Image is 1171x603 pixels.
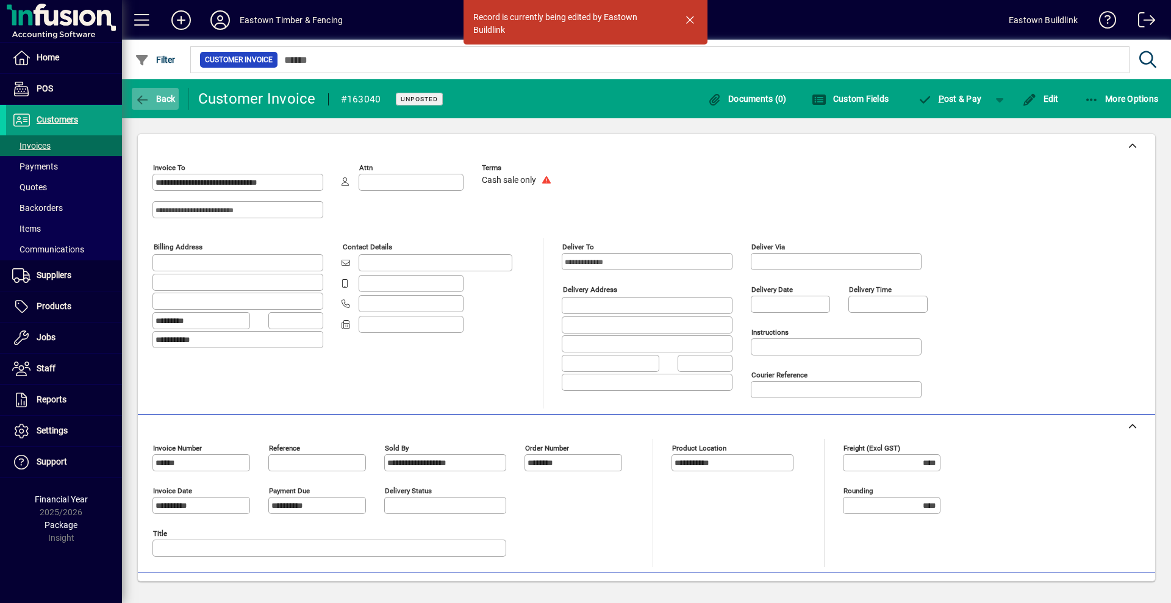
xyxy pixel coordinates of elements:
[198,89,316,109] div: Customer Invoice
[37,52,59,62] span: Home
[12,162,58,171] span: Payments
[132,49,179,71] button: Filter
[6,218,122,239] a: Items
[1009,10,1078,30] div: Eastown Buildlink
[240,10,343,30] div: Eastown Timber & Fencing
[6,239,122,260] a: Communications
[849,285,892,294] mat-label: Delivery time
[122,88,189,110] app-page-header-button: Back
[1084,94,1159,104] span: More Options
[135,55,176,65] span: Filter
[37,115,78,124] span: Customers
[37,363,56,373] span: Staff
[153,529,167,538] mat-label: Title
[482,176,536,185] span: Cash sale only
[6,385,122,415] a: Reports
[6,260,122,291] a: Suppliers
[12,224,41,234] span: Items
[12,244,84,254] span: Communications
[751,243,785,251] mat-label: Deliver via
[6,354,122,384] a: Staff
[6,416,122,446] a: Settings
[812,94,889,104] span: Custom Fields
[12,182,47,192] span: Quotes
[751,371,808,379] mat-label: Courier Reference
[153,487,192,495] mat-label: Invoice date
[6,177,122,198] a: Quotes
[6,43,122,73] a: Home
[135,94,176,104] span: Back
[809,88,892,110] button: Custom Fields
[911,88,987,110] button: Post & Pay
[6,74,122,104] a: POS
[401,95,438,103] span: Unposted
[6,156,122,177] a: Payments
[6,198,122,218] a: Backorders
[37,394,66,404] span: Reports
[12,203,63,213] span: Backorders
[843,444,900,452] mat-label: Freight (excl GST)
[341,90,381,109] div: #163040
[269,444,300,452] mat-label: Reference
[37,457,67,466] span: Support
[843,487,873,495] mat-label: Rounding
[704,88,790,110] button: Documents (0)
[37,270,71,280] span: Suppliers
[1081,88,1162,110] button: More Options
[1022,94,1059,104] span: Edit
[707,94,787,104] span: Documents (0)
[1019,88,1062,110] button: Edit
[359,163,373,172] mat-label: Attn
[269,487,310,495] mat-label: Payment due
[385,444,409,452] mat-label: Sold by
[1129,2,1156,42] a: Logout
[37,84,53,93] span: POS
[6,135,122,156] a: Invoices
[37,301,71,311] span: Products
[6,447,122,477] a: Support
[153,163,185,172] mat-label: Invoice To
[37,332,56,342] span: Jobs
[6,291,122,322] a: Products
[37,426,68,435] span: Settings
[525,444,569,452] mat-label: Order number
[162,9,201,31] button: Add
[153,444,202,452] mat-label: Invoice number
[1090,2,1117,42] a: Knowledge Base
[35,494,88,504] span: Financial Year
[482,164,555,172] span: Terms
[672,444,726,452] mat-label: Product location
[6,323,122,353] a: Jobs
[562,243,594,251] mat-label: Deliver To
[385,487,432,495] mat-label: Delivery status
[751,285,793,294] mat-label: Delivery date
[45,520,77,530] span: Package
[751,328,789,337] mat-label: Instructions
[939,94,944,104] span: P
[201,9,240,31] button: Profile
[917,94,981,104] span: ost & Pay
[205,54,273,66] span: Customer Invoice
[12,141,51,151] span: Invoices
[132,88,179,110] button: Back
